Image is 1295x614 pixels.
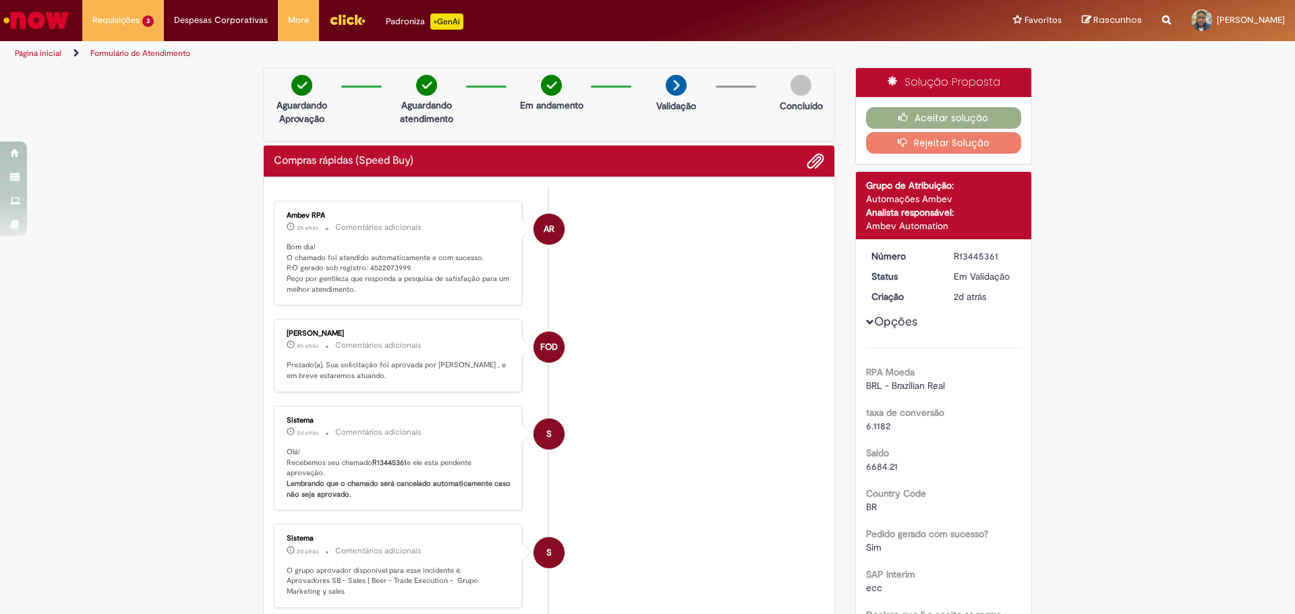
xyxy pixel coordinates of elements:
[274,155,413,167] h2: Compras rápidas (Speed Buy) Histórico de tíquete
[297,342,318,350] span: 4h atrás
[297,429,318,437] span: 2d atrás
[329,9,366,30] img: click_logo_yellow_360x200.png
[297,342,318,350] time: 27/08/2025 09:48:07
[780,99,823,113] p: Concluído
[287,212,511,220] div: Ambev RPA
[954,270,1016,283] div: Em Validação
[546,418,552,450] span: S
[287,447,511,500] p: Olá! Recebemos seu chamado e ele esta pendente aprovação.
[541,75,562,96] img: check-circle-green.png
[534,214,565,245] div: Ambev RPA
[287,242,511,295] p: Bom dia! O chamado foi atendido automaticamente e com sucesso. P.O gerado sob registro: 452207399...
[856,68,1032,97] div: Solução Proposta
[656,99,696,113] p: Validação
[416,75,437,96] img: check-circle-green.png
[866,179,1022,192] div: Grupo de Atribuição:
[386,13,463,30] div: Padroniza
[954,290,986,303] span: 2d atrás
[866,528,988,540] b: Pedido gerado com sucesso?
[372,458,407,468] b: R13445361
[807,152,824,170] button: Adicionar anexos
[297,224,318,232] span: 2h atrás
[287,534,511,543] div: Sistema
[954,249,1016,263] div: R13445361
[861,249,944,263] dt: Número
[866,107,1022,129] button: Aceitar solução
[1025,13,1062,27] span: Favoritos
[430,13,463,30] p: +GenAi
[546,536,552,569] span: S
[174,13,268,27] span: Despesas Corporativas
[540,331,558,363] span: FOD
[954,290,986,303] time: 25/08/2025 16:18:09
[866,582,882,594] span: ecc
[1217,14,1285,26] span: [PERSON_NAME]
[666,75,687,96] img: arrow-next.png
[15,48,61,59] a: Página inicial
[287,360,511,381] p: Prezado(a), Sua solicitação foi aprovada por [PERSON_NAME] , e em breve estaremos atuando.
[287,479,513,499] b: Lembrando que o chamado será cancelado automaticamente caso não seja aprovado.
[866,460,898,472] span: 6684.21
[291,75,312,96] img: check-circle-green.png
[394,98,459,125] p: Aguardando atendimento
[866,366,915,378] b: RPA Moeda
[866,487,926,499] b: Country Code
[335,427,422,438] small: Comentários adicionais
[866,206,1022,219] div: Analista responsável:
[297,547,318,555] time: 25/08/2025 16:18:22
[534,419,565,450] div: System
[297,429,318,437] time: 25/08/2025 16:18:22
[790,75,811,96] img: img-circle-grey.png
[866,420,890,432] span: 6.1182
[866,568,915,580] b: SAP Interim
[861,270,944,283] dt: Status
[1093,13,1142,26] span: Rascunhos
[520,98,583,112] p: Em andamento
[954,290,1016,303] div: 25/08/2025 16:18:09
[288,13,309,27] span: More
[866,406,944,419] b: taxa de conversão
[861,290,944,303] dt: Criação
[142,16,154,27] span: 3
[866,132,1022,154] button: Rejeitar Solução
[866,541,882,553] span: Sim
[287,330,511,338] div: [PERSON_NAME]
[534,332,565,363] div: Filipe Orsatto Da Silva
[335,340,422,351] small: Comentários adicionais
[287,565,511,597] p: O grupo aprovador disponível para esse incidente é: Aprovadores SB - Sales | Beer - Trade Executi...
[297,224,318,232] time: 27/08/2025 11:08:57
[92,13,140,27] span: Requisições
[544,213,554,245] span: AR
[1,7,71,34] img: ServiceNow
[287,417,511,425] div: Sistema
[866,219,1022,233] div: Ambev Automation
[866,192,1022,206] div: Automações Ambev
[335,545,422,557] small: Comentários adicionais
[297,547,318,555] span: 2d atrás
[269,98,335,125] p: Aguardando Aprovação
[866,379,945,392] span: BRL - Brazilian Real
[1082,14,1142,27] a: Rascunhos
[866,447,889,459] b: Saldo
[10,41,853,66] ul: Trilhas de página
[866,501,877,513] span: BR
[90,48,190,59] a: Formulário de Atendimento
[534,537,565,568] div: System
[335,222,422,233] small: Comentários adicionais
